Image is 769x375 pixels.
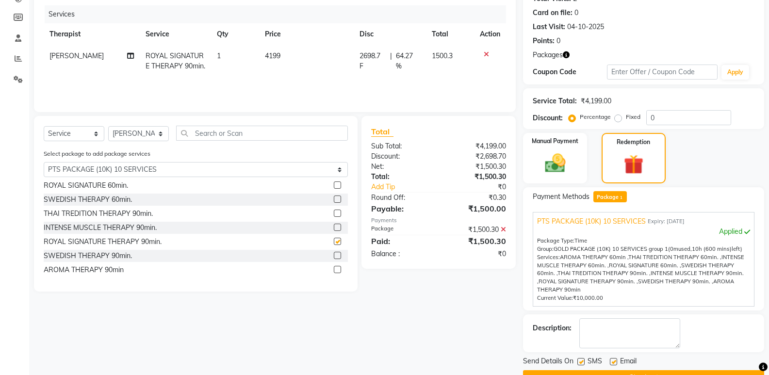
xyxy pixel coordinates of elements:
span: Services: [537,254,560,261]
span: 4199 [265,51,280,60]
span: Package [593,191,627,202]
label: Select package to add package services [44,149,150,158]
div: ₹0.30 [439,193,513,203]
img: _gift.svg [618,152,650,177]
div: Coupon Code [533,67,606,77]
div: SWEDISH THERAPY 90min. [44,251,132,261]
span: 2698.7 F [360,51,386,71]
span: 64.27 % [396,51,421,71]
div: Payments [371,216,506,225]
th: Service [140,23,212,45]
div: SWEDISH THERAPY 60min. [44,195,132,205]
div: Service Total: [533,96,577,106]
div: 0 [556,36,560,46]
div: Discount: [533,113,563,123]
div: AROMA THERAPY 90min [44,265,124,275]
div: INTENSE MUSCLE THERAPY 90min. [44,223,157,233]
input: Enter Offer / Coupon Code [607,65,718,80]
label: Fixed [626,113,640,121]
span: INTENSE MUSCLE THERAPY 60min. , [537,254,744,269]
label: Redemption [617,138,650,147]
label: Manual Payment [532,137,578,146]
div: Paid: [364,235,439,247]
div: ₹4,199.00 [581,96,611,106]
span: 1500.3 [432,51,453,60]
div: Total: [364,172,439,182]
div: ₹1,500.30 [439,235,513,247]
div: Description: [533,323,572,333]
span: used, left) [554,245,742,252]
a: Add Tip [364,182,451,192]
span: 1 [217,51,221,60]
span: Email [620,356,637,368]
span: GOLD PACKAGE (10K) 10 SERVICES group 1 [554,245,668,252]
span: THAI TREDITION THERAPY 60min. , [628,254,721,261]
span: ROYAL SIGNATURE THERAPY 90min. [146,51,205,70]
div: ₹0 [439,249,513,259]
th: Total [426,23,474,45]
div: Services [45,5,513,23]
span: Time [574,237,587,244]
span: 10h (600 mins) [692,245,732,252]
th: Price [259,23,354,45]
div: ROYAL SIGNATURE THERAPY 90min. [44,237,162,247]
th: Qty [211,23,259,45]
div: Discount: [364,151,439,162]
span: SMS [588,356,602,368]
div: ₹1,500.00 [439,203,513,214]
div: ₹2,698.70 [439,151,513,162]
div: ₹1,500.30 [439,162,513,172]
div: THAI TREDITION THERAPY 90min. [44,209,153,219]
span: THAI TREDITION THERAPY 90min. , [557,270,651,277]
div: Net: [364,162,439,172]
th: Disc [354,23,426,45]
div: Balance : [364,249,439,259]
span: Current Value: [537,294,573,301]
span: ROYAL SIGNATURE THERAPY 90min. , [539,278,638,285]
div: ₹1,500.30 [439,172,513,182]
span: Group: [537,245,554,252]
th: Therapist [44,23,140,45]
span: Payment Methods [533,192,589,202]
div: Package [364,225,439,235]
span: Packages [533,50,563,60]
span: PTS PACKAGE (10K) 10 SERVICES [537,216,646,227]
div: 04-10-2025 [567,22,604,32]
div: 0 [574,8,578,18]
span: ₹10,000.00 [573,294,603,301]
span: | [390,51,392,71]
span: ROYAL SIGNATURE 60min. , [609,262,681,269]
div: ₹0 [451,182,513,192]
span: Package Type: [537,237,574,244]
div: Applied [537,227,750,237]
span: Expiry: [DATE] [648,217,685,226]
th: Action [474,23,506,45]
span: AROMA THERAPY 60min , [560,254,628,261]
div: Payable: [364,203,439,214]
span: SWEDISH THERAPY 90min. , [638,278,713,285]
div: ₹4,199.00 [439,141,513,151]
span: Total [371,127,393,137]
div: Points: [533,36,555,46]
span: SWEDISH THERAPY 60min. , [537,262,734,277]
img: _cash.svg [539,151,572,175]
span: Send Details On [523,356,573,368]
label: Percentage [580,113,611,121]
span: [PERSON_NAME] [49,51,104,60]
input: Search or Scan [176,126,348,141]
div: Round Off: [364,193,439,203]
span: 1 [619,195,624,201]
div: Last Visit: [533,22,565,32]
div: ₹1,500.30 [439,225,513,235]
div: Sub Total: [364,141,439,151]
span: (0m [668,245,678,252]
div: Card on file: [533,8,573,18]
button: Apply [721,65,749,80]
div: ROYAL SIGNATURE 60min. [44,180,128,191]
